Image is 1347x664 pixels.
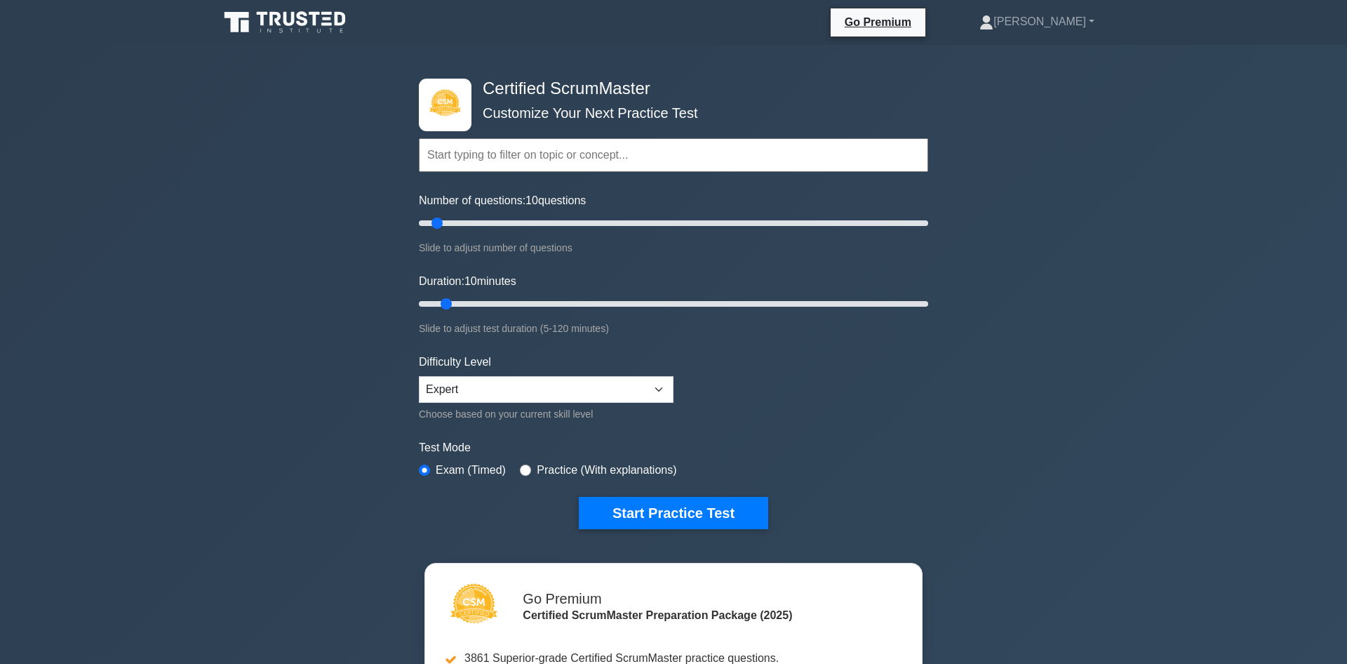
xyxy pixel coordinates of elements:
[946,8,1128,36] a: [PERSON_NAME]
[419,192,586,209] label: Number of questions: questions
[579,497,768,529] button: Start Practice Test
[419,354,491,371] label: Difficulty Level
[419,320,928,337] div: Slide to adjust test duration (5-120 minutes)
[525,194,538,206] span: 10
[419,439,928,456] label: Test Mode
[436,462,506,479] label: Exam (Timed)
[836,13,920,31] a: Go Premium
[419,406,673,423] div: Choose based on your current skill level
[464,275,477,287] span: 10
[537,462,676,479] label: Practice (With explanations)
[419,239,928,256] div: Slide to adjust number of questions
[419,138,928,172] input: Start typing to filter on topic or concept...
[419,273,516,290] label: Duration: minutes
[477,79,859,99] h4: Certified ScrumMaster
